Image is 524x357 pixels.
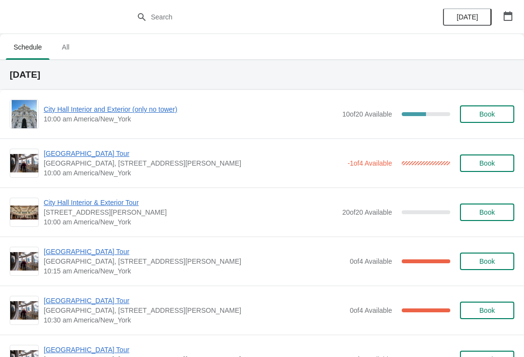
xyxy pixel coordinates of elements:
[10,301,38,320] img: City Hall Tower Tour | City Hall Visitor Center, 1400 John F Kennedy Boulevard Suite 121, Philade...
[10,154,38,173] img: City Hall Tower Tour | City Hall Visitor Center, 1400 John F Kennedy Boulevard Suite 121, Philade...
[44,149,343,158] span: [GEOGRAPHIC_DATA] Tour
[44,217,337,227] span: 10:00 am America/New_York
[53,38,78,56] span: All
[479,110,495,118] span: Book
[457,13,478,21] span: [DATE]
[44,296,345,306] span: [GEOGRAPHIC_DATA] Tour
[10,70,514,80] h2: [DATE]
[342,208,392,216] span: 20 of 20 Available
[44,315,345,325] span: 10:30 am America/New_York
[150,8,393,26] input: Search
[479,257,495,265] span: Book
[44,207,337,217] span: [STREET_ADDRESS][PERSON_NAME]
[10,252,38,271] img: City Hall Tower Tour | City Hall Visitor Center, 1400 John F Kennedy Boulevard Suite 121, Philade...
[479,159,495,167] span: Book
[460,253,514,270] button: Book
[44,114,337,124] span: 10:00 am America/New_York
[479,208,495,216] span: Book
[44,306,345,315] span: [GEOGRAPHIC_DATA], [STREET_ADDRESS][PERSON_NAME]
[6,38,49,56] span: Schedule
[44,168,343,178] span: 10:00 am America/New_York
[460,302,514,319] button: Book
[479,306,495,314] span: Book
[12,100,37,128] img: City Hall Interior and Exterior (only no tower) | | 10:00 am America/New_York
[342,110,392,118] span: 10 of 20 Available
[44,247,345,256] span: [GEOGRAPHIC_DATA] Tour
[460,204,514,221] button: Book
[44,256,345,266] span: [GEOGRAPHIC_DATA], [STREET_ADDRESS][PERSON_NAME]
[350,306,392,314] span: 0 of 4 Available
[347,159,392,167] span: -1 of 4 Available
[44,198,337,207] span: City Hall Interior & Exterior Tour
[44,158,343,168] span: [GEOGRAPHIC_DATA], [STREET_ADDRESS][PERSON_NAME]
[10,205,38,220] img: City Hall Interior & Exterior Tour | 1400 John F Kennedy Boulevard, Suite 121, Philadelphia, PA, ...
[443,8,491,26] button: [DATE]
[460,105,514,123] button: Book
[44,345,345,355] span: [GEOGRAPHIC_DATA] Tour
[460,154,514,172] button: Book
[44,104,337,114] span: City Hall Interior and Exterior (only no tower)
[350,257,392,265] span: 0 of 4 Available
[44,266,345,276] span: 10:15 am America/New_York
